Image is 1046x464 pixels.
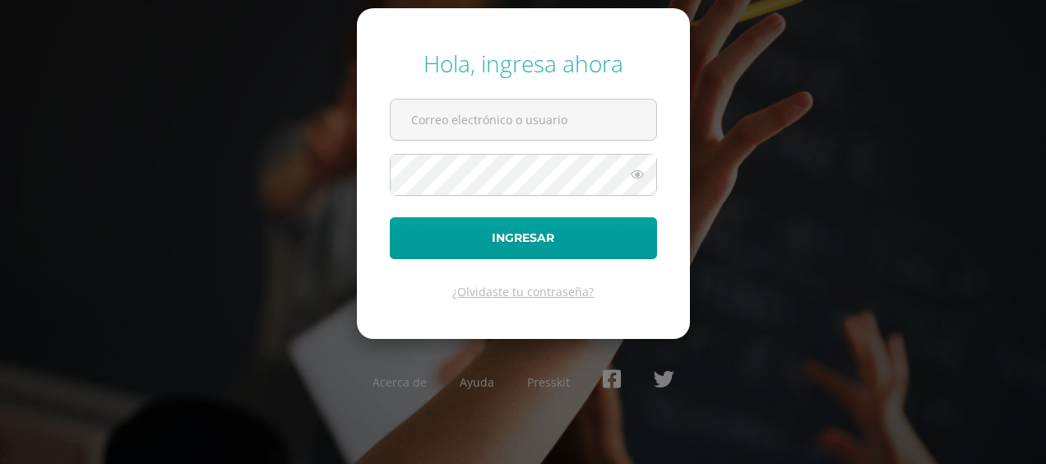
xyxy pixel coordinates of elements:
[391,100,656,140] input: Correo electrónico o usuario
[452,284,594,299] a: ¿Olvidaste tu contraseña?
[390,48,657,79] div: Hola, ingresa ahora
[373,374,427,390] a: Acerca de
[390,217,657,259] button: Ingresar
[460,374,494,390] a: Ayuda
[527,374,570,390] a: Presskit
